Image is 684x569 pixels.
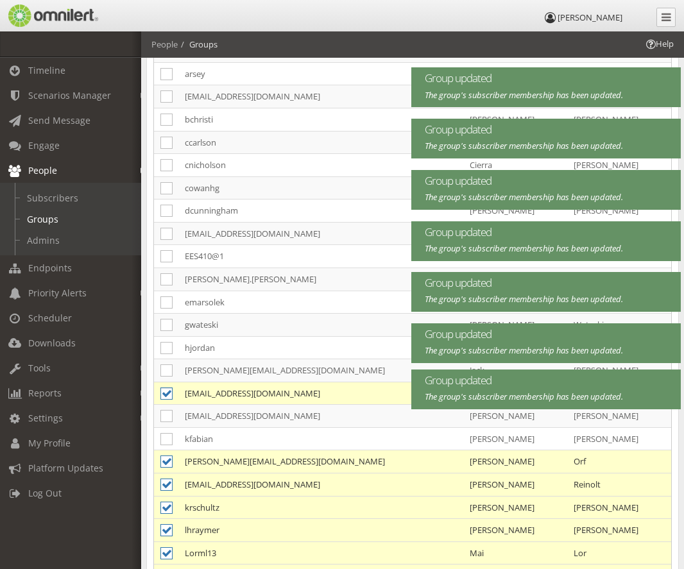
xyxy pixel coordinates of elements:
span: Timeline [28,64,65,76]
em: The group's subscriber membership has been updated. [425,242,623,254]
em: The group's subscriber membership has been updated. [425,140,623,151]
td: emarsolek [178,291,463,314]
td: [PERSON_NAME] [463,314,567,337]
td: gwateski [178,314,463,337]
td: Mai [463,541,567,565]
td: [PERSON_NAME] [463,496,567,519]
td: EES410@1 [178,245,463,268]
td: [PERSON_NAME] [463,200,567,223]
span: Engage [28,139,60,151]
td: Orf [567,450,671,473]
td: [EMAIL_ADDRESS][DOMAIN_NAME] [178,382,463,405]
span: Group updated [425,173,662,189]
span: People [28,164,57,176]
em: The group's subscriber membership has been updated. [425,294,623,305]
td: [PERSON_NAME] [463,427,567,450]
td: [PERSON_NAME] [567,519,671,542]
td: [EMAIL_ADDRESS][DOMAIN_NAME] [178,473,463,497]
td: cnicholson [178,154,463,177]
span: Log Out [28,487,62,499]
td: kfabian [178,427,463,450]
span: Settings [28,412,63,424]
span: Help [29,9,55,21]
span: Group updated [425,225,662,240]
a: Collapse Menu [656,8,676,27]
td: Wateski [567,314,671,337]
img: Omnilert [6,4,98,27]
td: ccarlson [178,131,463,154]
em: The group's subscriber membership has been updated. [425,345,623,357]
span: Send Message [28,114,90,126]
td: Cierra [463,154,567,177]
td: [PERSON_NAME] [567,154,671,177]
td: [PERSON_NAME] [567,108,671,132]
td: arsey [178,62,463,85]
span: Priority Alerts [28,287,87,299]
td: [PERSON_NAME] [567,427,671,450]
td: [PERSON_NAME] [463,62,567,85]
td: [PERSON_NAME] [567,405,671,428]
span: Reports [28,387,62,399]
span: Endpoints [28,262,72,274]
td: [PERSON_NAME] [463,519,567,542]
td: [PERSON_NAME] [463,473,567,497]
td: Lor [567,541,671,565]
td: bchristi [178,108,463,132]
td: [PERSON_NAME] [463,108,567,132]
td: [EMAIL_ADDRESS][DOMAIN_NAME] [178,405,463,428]
span: Platform Updates [28,462,103,474]
em: The group's subscriber membership has been updated. [425,89,623,100]
span: My Profile [28,437,71,449]
em: The group's subscriber membership has been updated. [425,391,623,402]
span: [PERSON_NAME] [558,12,622,23]
td: [PERSON_NAME][EMAIL_ADDRESS][DOMAIN_NAME] [178,359,463,382]
td: [PERSON_NAME] [567,62,671,85]
td: [PERSON_NAME] [567,200,671,223]
td: Reinolt [567,473,671,497]
td: dcunningham [178,200,463,223]
span: Group updated [425,373,662,388]
span: Help [644,38,674,50]
span: Group updated [425,71,662,86]
td: [EMAIL_ADDRESS][DOMAIN_NAME] [178,222,463,245]
li: Groups [178,38,218,51]
span: Group updated [425,275,662,291]
td: [PERSON_NAME].[PERSON_NAME] [178,268,463,291]
span: Group updated [425,327,662,342]
td: [PERSON_NAME] [463,268,567,291]
td: [PERSON_NAME] [567,268,671,291]
td: [PERSON_NAME] [567,496,671,519]
span: Tools [28,362,51,374]
em: The group's subscriber membership has been updated. [425,191,623,203]
td: krschultz [178,496,463,519]
td: [PERSON_NAME] [463,405,567,428]
td: Lorml13 [178,541,463,565]
td: [PERSON_NAME] [463,450,567,473]
span: Scenarios Manager [28,89,111,101]
td: lhraymer [178,519,463,542]
span: Group updated [425,122,662,137]
span: Downloads [28,337,76,349]
td: hjordan [178,336,463,359]
td: [EMAIL_ADDRESS][DOMAIN_NAME] [178,85,463,108]
span: Scheduler [28,312,72,324]
li: People [151,38,178,51]
td: [PERSON_NAME][EMAIL_ADDRESS][DOMAIN_NAME] [178,450,463,473]
td: cowanhg [178,176,463,200]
